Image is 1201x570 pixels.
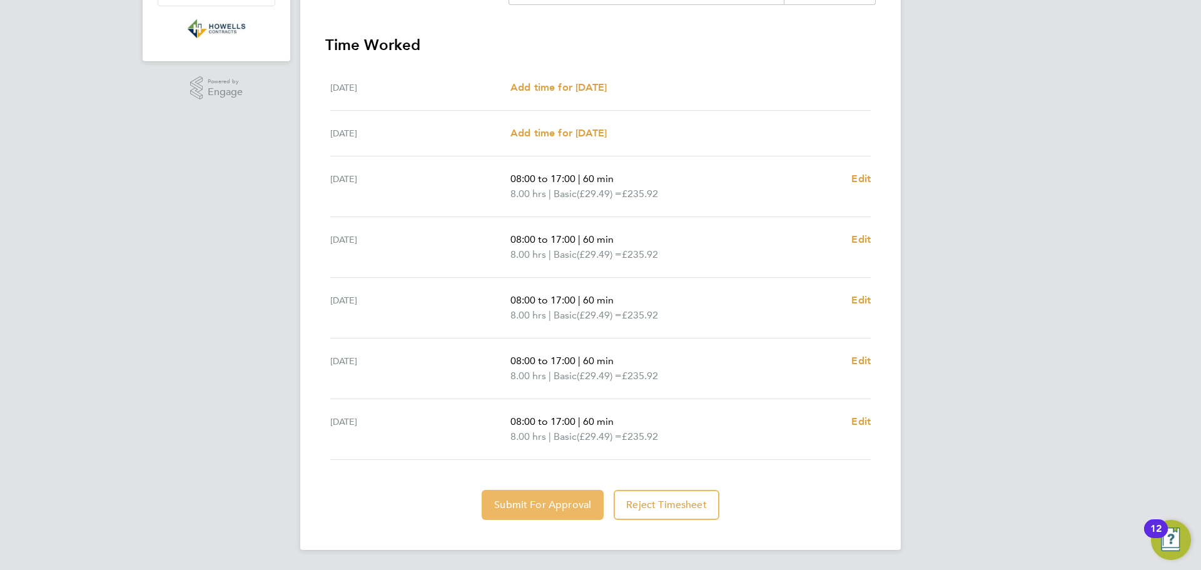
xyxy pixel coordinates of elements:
span: Edit [851,233,871,245]
span: | [578,233,580,245]
div: [DATE] [330,126,510,141]
span: | [578,173,580,185]
span: 8.00 hrs [510,430,546,442]
a: Go to home page [158,19,275,39]
div: [DATE] [330,80,510,95]
span: 08:00 to 17:00 [510,173,575,185]
span: £235.92 [622,309,658,321]
a: Edit [851,293,871,308]
button: Reject Timesheet [614,490,719,520]
span: Engage [208,87,243,98]
span: 60 min [583,173,614,185]
a: Add time for [DATE] [510,80,607,95]
span: Basic [554,369,577,384]
span: Powered by [208,76,243,87]
span: | [578,355,580,367]
span: Basic [554,186,577,201]
span: 60 min [583,294,614,306]
span: (£29.49) = [577,248,622,260]
span: Basic [554,247,577,262]
span: 08:00 to 17:00 [510,294,575,306]
a: Edit [851,171,871,186]
span: £235.92 [622,370,658,382]
span: | [549,188,551,200]
span: (£29.49) = [577,188,622,200]
span: Edit [851,355,871,367]
div: [DATE] [330,354,510,384]
span: Edit [851,415,871,427]
span: | [578,294,580,306]
div: [DATE] [330,171,510,201]
span: 8.00 hrs [510,309,546,321]
span: (£29.49) = [577,370,622,382]
a: Add time for [DATE] [510,126,607,141]
button: Submit For Approval [482,490,604,520]
a: Edit [851,414,871,429]
a: Edit [851,232,871,247]
img: wearehowells-logo-retina.png [187,19,246,39]
span: Reject Timesheet [626,499,707,511]
span: Basic [554,308,577,323]
span: 60 min [583,415,614,427]
span: | [549,309,551,321]
span: 8.00 hrs [510,188,546,200]
span: Add time for [DATE] [510,127,607,139]
span: (£29.49) = [577,430,622,442]
span: 08:00 to 17:00 [510,415,575,427]
span: 60 min [583,233,614,245]
a: Powered byEngage [190,76,243,100]
span: Basic [554,429,577,444]
span: (£29.49) = [577,309,622,321]
span: | [549,248,551,260]
span: £235.92 [622,248,658,260]
div: [DATE] [330,414,510,444]
span: £235.92 [622,430,658,442]
span: | [549,370,551,382]
span: | [578,415,580,427]
span: £235.92 [622,188,658,200]
button: Open Resource Center, 12 new notifications [1151,520,1191,560]
a: Edit [851,354,871,369]
span: 8.00 hrs [510,370,546,382]
h3: Time Worked [325,35,876,55]
div: [DATE] [330,293,510,323]
span: 8.00 hrs [510,248,546,260]
span: Edit [851,294,871,306]
span: 60 min [583,355,614,367]
div: [DATE] [330,232,510,262]
span: | [549,430,551,442]
div: 12 [1150,529,1162,545]
span: Add time for [DATE] [510,81,607,93]
span: 08:00 to 17:00 [510,233,575,245]
span: 08:00 to 17:00 [510,355,575,367]
span: Submit For Approval [494,499,591,511]
span: Edit [851,173,871,185]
